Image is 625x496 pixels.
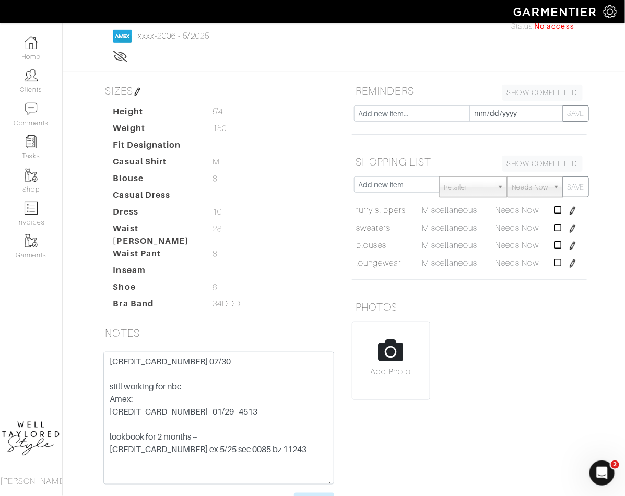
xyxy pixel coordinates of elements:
[213,156,220,168] span: M
[105,247,205,264] dt: Waist Pant
[213,222,222,235] span: 28
[422,206,478,215] span: Miscellaneous
[25,36,38,49] img: dashboard-icon-dbcd8f5a0b271acd01030246c82b418ddd0df26cd7fceb0bd07c9910d44c42f6.png
[25,102,38,115] img: comment-icon-a0a6a9ef722e966f86d9cbdc48e553b5cf19dbc54f86b18d962a5391bc8f6eb6.png
[354,176,440,193] input: Add new item
[213,247,217,260] span: 8
[105,298,205,314] dt: Bra Band
[563,176,589,197] button: SAVE
[213,298,241,310] span: 34DDD
[213,172,217,185] span: 8
[604,5,617,18] img: gear-icon-white-bd11855cb880d31180b6d7d6211b90ccbf57a29d726f0c71d8c61bd08dd39cc2.png
[101,323,336,344] h5: NOTES
[25,234,38,247] img: garments-icon-b7da505a4dc4fd61783c78ac3ca0ef83fa9d6f193b1c9dc38574b1d14d53ca28.png
[213,206,222,218] span: 10
[352,151,587,172] h5: SHOPPING LIST
[25,202,38,215] img: orders-icon-0abe47150d42831381b5fb84f609e132dff9fe21cb692f30cb5eec754e2cba89.png
[352,80,587,101] h5: REMINDERS
[509,3,604,21] img: garmentier-logo-header-white-b43fb05a5012e4ada735d5af1a66efaba907eab6374d6393d1fbf88cb4ef424d.png
[105,105,205,122] dt: Height
[103,352,334,485] textarea: still working for nbc Amex: [CREDIT_CARD_NUMBER] 01/29 4513 lookbook for 2 months -- [CREDIT_CARD...
[569,207,577,215] img: pen-cf24a1663064a2ec1b9c1bd2387e9de7a2fa800b781884d57f21acf72779bad2.png
[138,31,209,41] a: xxxx-2006 - 5/2025
[25,69,38,82] img: clients-icon-6bae9207a08558b7cb47a8932f037763ab4055f8c8b6bfacd5dc20c3e0201464.png
[569,242,577,250] img: pen-cf24a1663064a2ec1b9c1bd2387e9de7a2fa800b781884d57f21acf72779bad2.png
[495,223,539,233] span: Needs Now
[133,88,141,96] img: pen-cf24a1663064a2ec1b9c1bd2387e9de7a2fa800b781884d57f21acf72779bad2.png
[356,222,390,234] a: sweaters
[105,222,205,247] dt: Waist [PERSON_NAME]
[512,177,548,198] span: Needs Now
[105,189,205,206] dt: Casual Dress
[354,105,470,122] input: Add new item...
[105,264,205,281] dt: Inseam
[113,30,132,43] img: american_express-1200034d2e149cdf2cc7894a33a747db654cf6f8355cb502592f1d228b2ac700.png
[105,172,205,189] dt: Blouse
[105,206,205,222] dt: Dress
[495,258,539,268] span: Needs Now
[444,177,493,198] span: Retailer
[422,258,478,268] span: Miscellaneous
[105,156,205,172] dt: Casual Shirt
[105,139,205,156] dt: Fit Designation
[569,225,577,233] img: pen-cf24a1663064a2ec1b9c1bd2387e9de7a2fa800b781884d57f21acf72779bad2.png
[563,105,589,122] button: SAVE
[25,169,38,182] img: garments-icon-b7da505a4dc4fd61783c78ac3ca0ef83fa9d6f193b1c9dc38574b1d14d53ca28.png
[105,281,205,298] dt: Shoe
[101,80,336,101] h5: SIZES
[422,241,478,250] span: Miscellaneous
[502,85,583,101] a: SHOW COMPLETED
[535,21,574,32] span: No access
[589,460,615,486] iframe: Intercom live chat
[502,156,583,172] a: SHOW COMPLETED
[422,223,478,233] span: Miscellaneous
[352,297,587,317] h5: PHOTOS
[356,239,386,252] a: blouses
[356,204,406,217] a: furry slippers
[495,206,539,215] span: Needs Now
[611,460,619,469] span: 2
[569,259,577,268] img: pen-cf24a1663064a2ec1b9c1bd2387e9de7a2fa800b781884d57f21acf72779bad2.png
[105,122,205,139] dt: Weight
[213,122,227,135] span: 150
[495,241,539,250] span: Needs Now
[356,257,402,269] a: loungewear
[493,21,574,32] div: Status:
[213,105,223,118] span: 5'4
[25,135,38,148] img: reminder-icon-8004d30b9f0a5d33ae49ab947aed9ed385cf756f9e5892f1edd6e32f2345188e.png
[213,281,217,293] span: 8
